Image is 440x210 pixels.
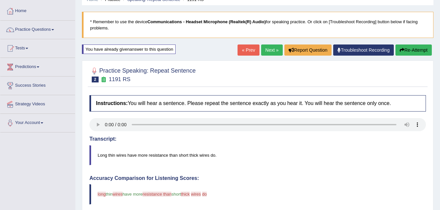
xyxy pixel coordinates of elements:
h2: Practice Speaking: Repeat Sentence [89,66,196,82]
a: Tests [0,39,75,56]
a: Predictions [0,58,75,74]
a: Home [0,2,75,18]
span: resistance than [143,192,171,197]
b: Communications - Headset Microphone (Realtek(R) Audio) [147,19,266,24]
a: Success Stories [0,77,75,93]
blockquote: * Remember to use the device for speaking practice. Or click on [Troubleshoot Recording] button b... [82,12,433,38]
h4: Accuracy Comparison for Listening Scores: [89,175,426,181]
span: wires [113,192,123,197]
small: 1191 RS [109,76,130,82]
h4: You will hear a sentence. Please repeat the sentence exactly as you hear it. You will hear the se... [89,95,426,112]
small: Exam occurring question [100,77,107,83]
button: Re-Attempt [395,44,432,56]
a: « Prev [238,44,259,56]
a: Troubleshoot Recording [333,44,394,56]
div: You have already given answer to this question [82,44,176,54]
span: 2 [92,77,99,82]
a: Practice Questions [0,21,75,37]
b: Instructions: [96,100,128,106]
span: thick [181,192,190,197]
span: thin [106,192,113,197]
button: Report Question [284,44,332,56]
a: Next » [261,44,283,56]
span: have more [123,192,143,197]
span: long [98,192,106,197]
blockquote: Long thin wires have more resistance than short thick wires do. [89,145,426,165]
span: short [171,192,181,197]
h4: Transcript: [89,136,426,142]
span: do [202,192,207,197]
a: Strategy Videos [0,95,75,112]
a: Your Account [0,114,75,130]
span: wires [191,192,201,197]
